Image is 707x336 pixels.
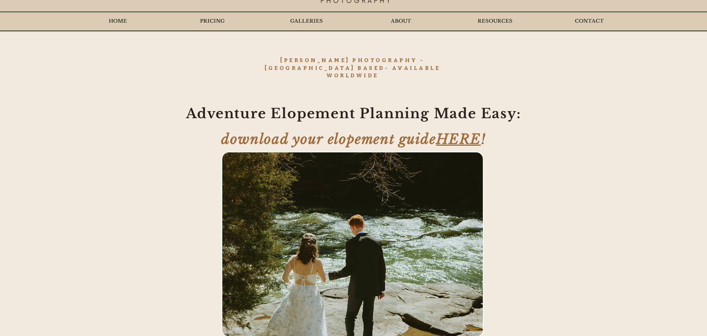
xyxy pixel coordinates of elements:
[571,12,608,30] p: CONTACT
[542,12,636,30] a: CONTACT
[265,57,440,79] span: [PERSON_NAME] PHOTOGRAPHY - [GEOGRAPHIC_DATA] BASED- AVAILABLE WORLDWIDE
[387,12,415,30] p: ABOUT
[354,12,448,30] a: ABOUT
[259,12,354,30] a: GALLERIES
[474,12,516,30] p: RESOURCES
[436,131,481,148] span: HERE
[196,12,228,30] p: PRICING
[71,12,636,30] nav: Site
[186,105,521,122] span: Adventure Elopement Planning Made Easy:
[71,12,165,30] a: HOME
[221,131,485,148] span: download your elopement guide !
[105,12,131,30] p: HOME
[448,12,542,30] a: RESOURCES
[165,12,259,30] div: PRICING
[221,131,485,147] a: download your elopement guideHERE!​
[287,12,327,30] p: GALLERIES
[622,311,707,336] iframe: Wix Chat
